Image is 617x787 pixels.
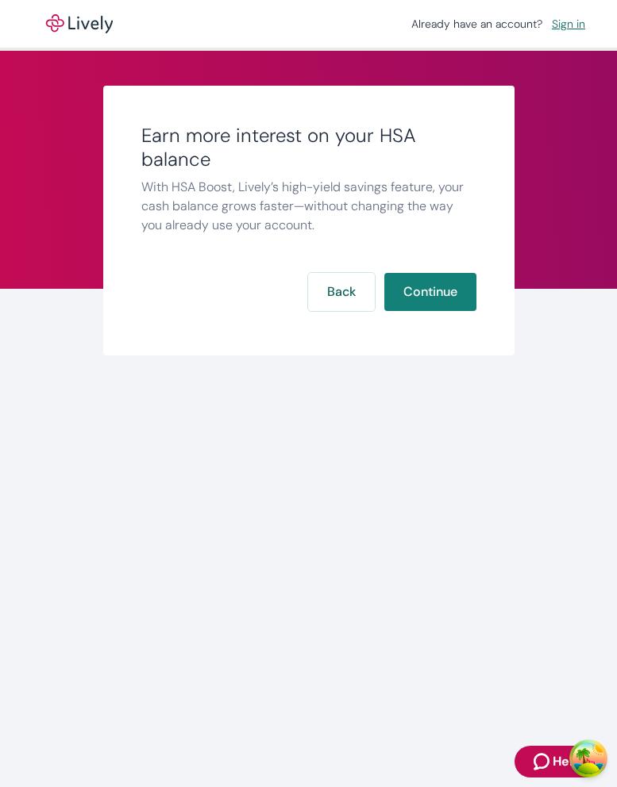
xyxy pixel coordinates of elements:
[534,752,553,771] svg: Zendesk support icon
[411,16,592,33] div: Already have an account?
[573,743,604,774] button: Open Tanstack query devtools
[515,746,600,777] button: Zendesk support iconHelp
[308,273,375,311] button: Back
[546,13,592,34] a: Sign in
[35,14,124,33] img: Lively
[553,752,580,771] span: Help
[141,124,476,171] h3: Earn more interest on your HSA balance
[141,178,476,235] p: With HSA Boost, Lively’s high-yield savings feature, your cash balance grows faster—without chang...
[384,273,476,311] button: Continue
